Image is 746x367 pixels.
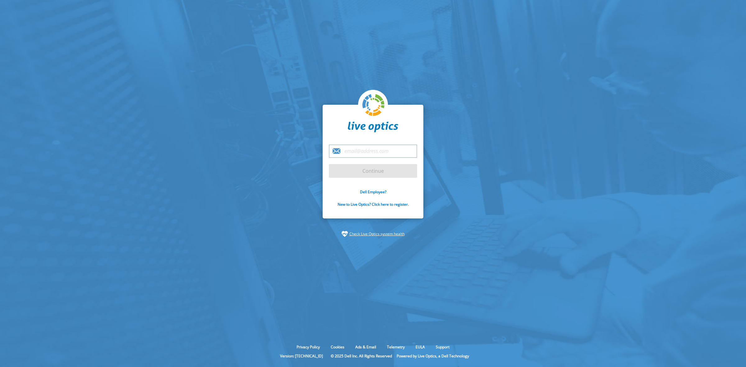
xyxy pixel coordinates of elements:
[348,122,398,133] img: liveoptics-word.svg
[411,344,430,350] a: EULA
[326,344,349,350] a: Cookies
[342,231,348,237] img: status-check-icon.svg
[351,344,381,350] a: Ads & Email
[349,231,405,237] a: Check Live Optics system health
[328,353,395,359] li: © 2025 Dell Inc. All Rights Reserved
[277,353,326,359] li: Version: [TECHNICAL_ID]
[397,353,469,359] li: Powered by Live Optics, a Dell Technology
[360,189,386,195] a: Dell Employee?
[292,344,325,350] a: Privacy Policy
[431,344,454,350] a: Support
[362,94,385,117] img: liveoptics-logo.svg
[382,344,409,350] a: Telemetry
[329,145,417,158] input: email@address.com
[338,202,409,207] a: New to Live Optics? Click here to register.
